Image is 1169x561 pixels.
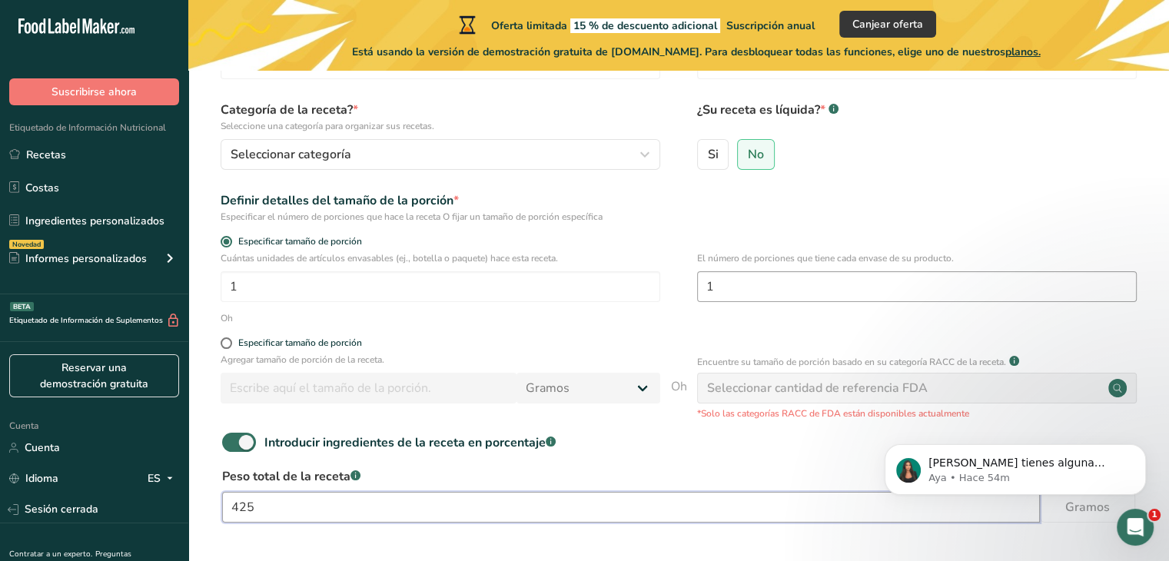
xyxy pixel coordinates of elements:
[238,337,362,349] font: Especificar tamaño de porción
[862,412,1169,520] iframe: Mensaje de notificaciones del intercomunicador
[697,407,969,420] font: *Solo las categorías RACC de FDA están disponibles actualmente
[221,211,603,223] font: Especificar el número de porciones que hace la receta O fijar un tamaño de porción específica
[221,139,660,170] button: Seleccionar categoría
[697,101,820,118] font: ¿Su receta es líquida?
[231,146,351,163] font: Seleccionar categoría
[221,120,434,132] font: Seleccione una categoría para organizar sus recetas.
[708,146,719,163] font: Si
[221,101,353,118] font: Categoría de la receta?
[697,356,1006,368] font: Encuentre su tamaño de porción basado en su categoría RACC de la receta.
[9,354,179,397] a: Reservar una demostración gratuita
[707,380,928,397] font: Seleccionar cantidad de referencia FDA
[221,373,516,403] input: Escribe aquí el tamaño de la porción.
[1005,45,1041,59] font: planos.
[9,78,179,105] button: Suscribirse ahora
[852,17,923,32] font: Canjear oferta
[13,302,31,311] font: BETA
[12,240,41,249] font: Novedad
[51,85,137,99] font: Suscribirse ahora
[222,468,350,485] font: Peso total de la receta
[26,148,66,162] font: Recetas
[671,378,687,395] font: Oh
[352,45,1005,59] font: Está usando la versión de demostración gratuita de [DOMAIN_NAME]. Para desbloquear todas las func...
[238,235,362,247] font: Especificar tamaño de porción
[573,18,717,33] font: 15 % de descuento adicional
[264,434,546,451] font: Introducir ingredientes de la receta en porcentaje
[25,440,60,455] font: Cuenta
[221,312,233,324] font: Oh
[221,354,384,366] font: Agregar tamaño de porción de la receta.
[1117,509,1154,546] iframe: Chat en vivo de Intercom
[839,11,936,38] button: Canjear oferta
[148,471,161,486] font: ES
[697,252,954,264] font: El número de porciones que tiene cada envase de su producto.
[9,315,163,326] font: Etiquetado de Información de Suplementos
[221,192,453,209] font: Definir detalles del tamaño de la porción
[25,181,59,195] font: Costas
[748,146,764,163] font: No
[25,471,58,486] font: Idioma
[9,420,38,432] font: Cuenta
[40,360,148,391] font: Reservar una demostración gratuita
[9,121,166,134] font: Etiquetado de Información Nutricional
[9,549,92,559] a: Contratar a un experto.
[491,18,567,33] font: Oferta limitada
[221,252,558,264] font: Cuántas unidades de artículos envasables (ej., botella o paquete) hace esta receta.
[726,18,815,33] font: Suscripción anual
[25,502,98,516] font: Sesión cerrada
[1151,510,1157,520] font: 1
[25,214,164,228] font: Ingredientes personalizados
[25,251,147,266] font: Informes personalizados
